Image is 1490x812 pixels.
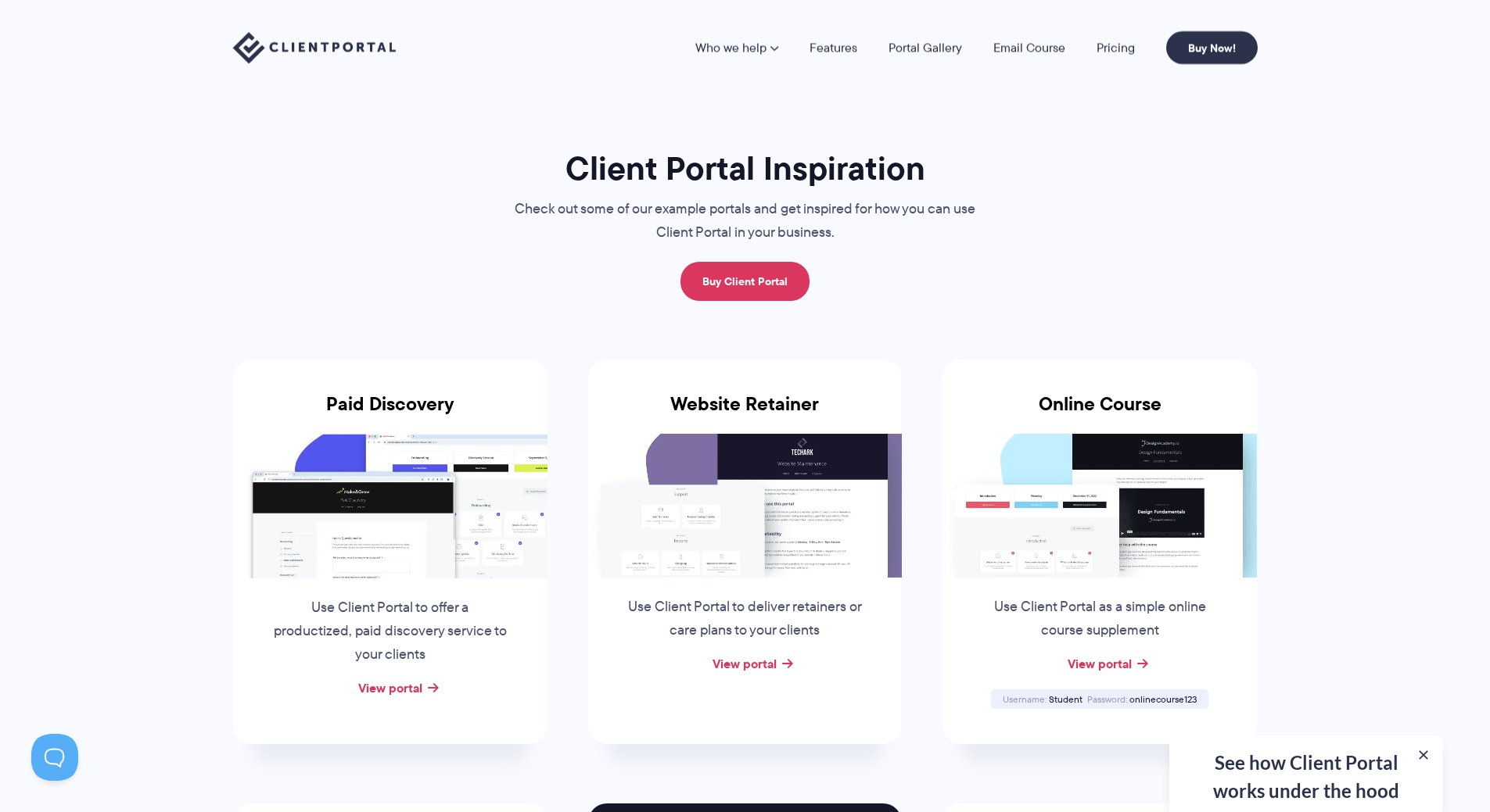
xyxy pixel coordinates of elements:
a: View portal [1068,654,1132,673]
a: Who we help [695,41,778,54]
h3: Online Course [942,393,1257,434]
a: Portal Gallery [889,41,962,54]
a: View portal [358,678,422,697]
a: Buy Client Portal [680,262,810,301]
h3: Website Retainer [588,393,903,434]
iframe: Toggle Customer Support [31,734,78,781]
a: View portal [713,654,777,673]
span: Username [1003,692,1047,706]
h3: Paid Discovery [233,393,548,434]
a: Pricing [1097,41,1135,54]
span: onlinecourse123 [1129,692,1197,706]
a: Email Course [993,41,1065,54]
p: Use Client Portal to deliver retainers or care plans to your clients [626,596,863,642]
p: Use Client Portal to offer a productized, paid discovery service to your clients [271,596,509,667]
p: Check out some of our example portals and get inspired for how you can use Client Portal in your ... [483,198,1007,245]
a: Buy Now! [1166,31,1258,64]
span: Student [1049,692,1082,706]
span: Password [1087,692,1127,706]
h1: Client Portal Inspiration [483,148,1007,189]
p: Use Client Portal as a simple online course supplement [981,596,1219,642]
a: Features [810,41,857,54]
